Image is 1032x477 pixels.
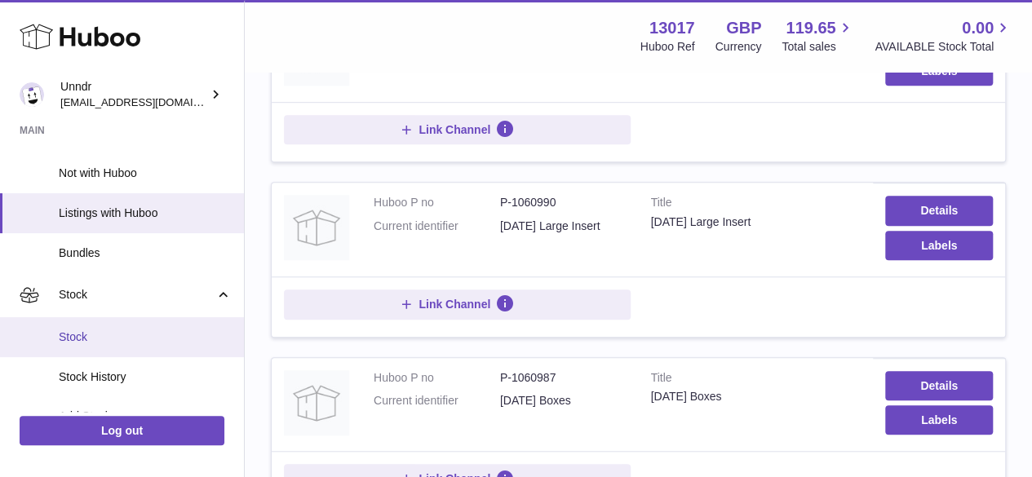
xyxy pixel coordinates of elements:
div: Unndr [60,79,207,110]
a: 0.00 AVAILABLE Stock Total [875,17,1012,55]
a: 119.65 Total sales [782,17,854,55]
dd: [DATE] Large Insert [500,219,627,234]
button: Labels [885,405,993,435]
span: [EMAIL_ADDRESS][DOMAIN_NAME] [60,95,240,108]
a: Details [885,196,993,225]
a: Details [885,371,993,400]
span: Stock [59,329,232,345]
dd: P-1060990 [500,195,627,210]
a: Log out [20,416,224,445]
dt: Current identifier [374,393,500,409]
div: [DATE] Boxes [651,389,861,404]
img: October 2025 Large Insert [284,195,349,260]
div: Huboo Ref [640,39,695,55]
img: October 2025 Boxes [284,370,349,435]
strong: Title [651,370,861,390]
button: Labels [885,231,993,260]
dd: P-1060987 [500,370,627,386]
span: Not with Huboo [59,166,232,181]
span: Bundles [59,245,232,261]
dt: Huboo P no [374,195,500,210]
strong: GBP [726,17,761,39]
span: Total sales [782,39,854,55]
span: AVAILABLE Stock Total [875,39,1012,55]
span: Stock History [59,369,232,385]
dd: [DATE] Boxes [500,393,627,409]
span: 119.65 [786,17,835,39]
img: internalAdmin-13017@internal.huboo.com [20,82,44,107]
div: Currency [715,39,762,55]
span: Listings with Huboo [59,205,232,221]
strong: 13017 [649,17,695,39]
div: [DATE] Large Insert [651,214,861,230]
button: Link Channel [284,289,631,319]
dt: Huboo P no [374,370,500,386]
strong: Title [651,195,861,214]
span: Stock [59,287,215,303]
button: Link Channel [284,115,631,144]
dt: Current identifier [374,219,500,234]
span: 0.00 [962,17,994,39]
span: Link Channel [419,122,490,137]
span: Add Stock [59,409,232,424]
span: Link Channel [419,297,490,311]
